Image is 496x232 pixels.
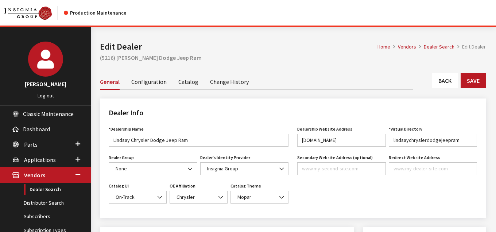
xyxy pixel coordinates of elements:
[210,74,249,89] a: Change History
[7,80,84,88] h3: [PERSON_NAME]
[205,165,284,173] span: Insignia Group
[23,125,50,133] span: Dashboard
[389,162,477,175] input: www.my-dealer-site.com
[100,74,120,90] a: General
[377,43,390,50] a: Home
[230,191,288,204] span: Mopar
[424,43,454,50] a: Dealer Search
[461,73,486,88] button: Save
[24,172,45,179] span: Vendors
[109,154,134,161] label: Dealer Group
[390,43,416,51] li: Vendors
[109,183,129,189] label: Catalog UI
[297,154,373,161] label: Secondary Website Address (optional)
[109,162,197,175] span: None
[64,9,126,17] div: Production Maintenance
[297,134,386,147] input: www.my-dealer-site.com
[109,191,167,204] span: On-Track
[100,53,486,62] h2: (5216) [PERSON_NAME] Dodge Jeep Ram
[230,183,261,189] label: Catalog Theme
[389,154,440,161] label: Redirect Website Address
[174,193,223,201] span: Chrysler
[389,134,477,147] input: site-name
[200,162,289,175] span: Insignia Group
[454,43,486,51] li: Edit Dealer
[24,156,56,163] span: Applications
[170,191,228,204] span: Chrysler
[109,107,477,118] h2: Dealer Info
[4,6,64,20] a: Insignia Group logo
[432,73,458,88] a: Back
[178,74,198,89] a: Catalog
[297,126,352,132] label: Dealership Website Address
[389,126,422,132] label: *Virtual Directory
[28,42,63,77] img: Brian Gulbrandson
[23,110,74,117] span: Classic Maintenance
[113,193,162,201] span: On-Track
[113,165,193,173] span: None
[100,40,377,53] h1: Edit Dealer
[200,154,250,161] label: Dealer's Identity Provider
[235,193,284,201] span: Mopar
[170,183,195,189] label: OE Affiliation
[24,141,38,148] span: Parts
[4,7,52,20] img: Catalog Maintenance
[109,134,288,147] input: My Dealer
[297,162,386,175] input: www.my-second-site.com
[131,74,167,89] a: Configuration
[109,126,144,132] label: *Dealership Name
[38,92,54,99] a: Log out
